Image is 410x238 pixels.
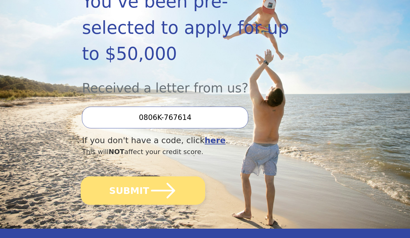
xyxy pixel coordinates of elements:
[82,107,248,128] input: Enter your Offer Code:
[82,134,291,147] div: If you don't have a code, click .
[81,176,205,205] button: SUBMIT
[108,148,124,156] span: NOT
[82,67,291,98] div: Received a letter from us?
[205,136,226,145] a: here
[82,147,291,157] div: This will affect your credit score.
